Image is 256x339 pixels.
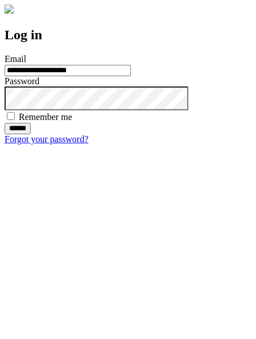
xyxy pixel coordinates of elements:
label: Email [5,54,26,64]
label: Remember me [19,112,72,122]
a: Forgot your password? [5,134,88,144]
img: logo-4e3dc11c47720685a147b03b5a06dd966a58ff35d612b21f08c02c0306f2b779.png [5,5,14,14]
h2: Log in [5,27,251,43]
label: Password [5,76,39,86]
